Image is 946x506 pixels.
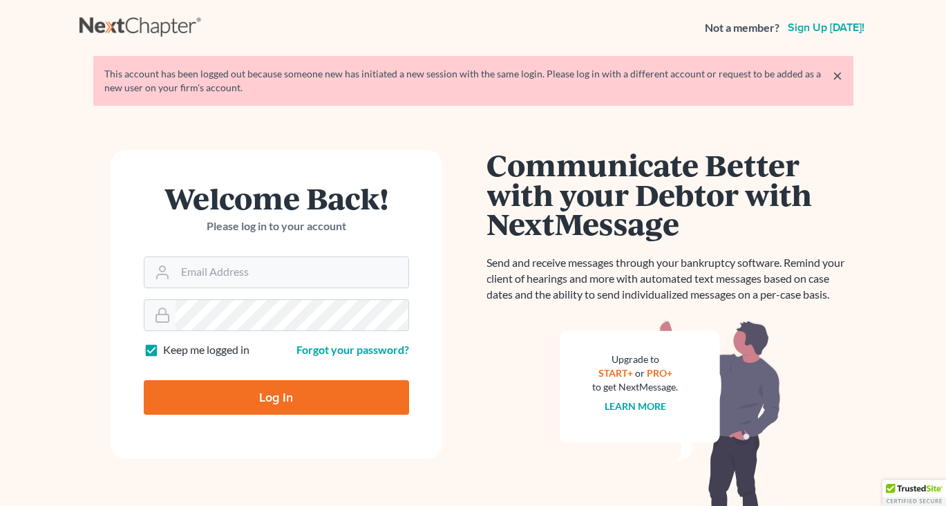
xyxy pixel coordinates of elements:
[144,380,409,415] input: Log In
[144,218,409,234] p: Please log in to your account
[635,367,645,379] span: or
[104,67,842,95] div: This account has been logged out because someone new has initiated a new session with the same lo...
[593,380,679,394] div: to get NextMessage.
[163,342,249,358] label: Keep me logged in
[598,367,633,379] a: START+
[487,255,853,303] p: Send and receive messages through your bankruptcy software. Remind your client of hearings and mo...
[647,367,672,379] a: PRO+
[144,183,409,213] h1: Welcome Back!
[296,343,409,356] a: Forgot your password?
[882,480,946,506] div: TrustedSite Certified
[605,400,666,412] a: Learn more
[833,67,842,84] a: ×
[705,20,779,36] strong: Not a member?
[593,353,679,366] div: Upgrade to
[785,22,867,33] a: Sign up [DATE]!
[487,150,853,238] h1: Communicate Better with your Debtor with NextMessage
[176,257,408,288] input: Email Address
